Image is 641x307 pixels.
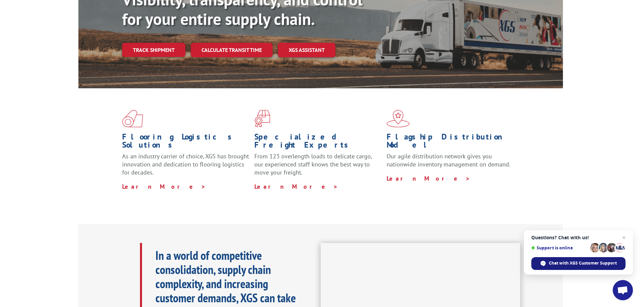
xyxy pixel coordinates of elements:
[387,175,470,182] a: Learn More >
[254,152,382,182] p: From 123 overlength loads to delicate cargo, our experienced staff knows the best way to move you...
[387,110,410,127] img: xgs-icon-flagship-distribution-model-red
[122,110,143,127] img: xgs-icon-total-supply-chain-intelligence-red
[531,245,588,250] span: Support is online
[613,280,633,300] div: Open chat
[278,43,335,57] a: XGS ASSISTANT
[549,260,617,266] span: Chat with XGS Customer Support
[531,257,626,270] div: Chat with XGS Customer Support
[254,110,270,127] img: xgs-icon-focused-on-flooring-red
[122,152,249,176] span: As an industry carrier of choice, XGS has brought innovation and dedication to flooring logistics...
[387,152,510,168] span: Our agile distribution network gives you nationwide inventory management on demand.
[191,43,273,57] a: Calculate transit time
[254,183,338,190] a: Learn More >
[620,234,628,242] span: Close chat
[387,133,514,152] h1: Flagship Distribution Model
[531,235,626,240] span: Questions? Chat with us!
[122,183,206,190] a: Learn More >
[122,43,185,57] a: Track shipment
[122,133,249,152] h1: Flooring Logistics Solutions
[254,133,382,152] h1: Specialized Freight Experts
